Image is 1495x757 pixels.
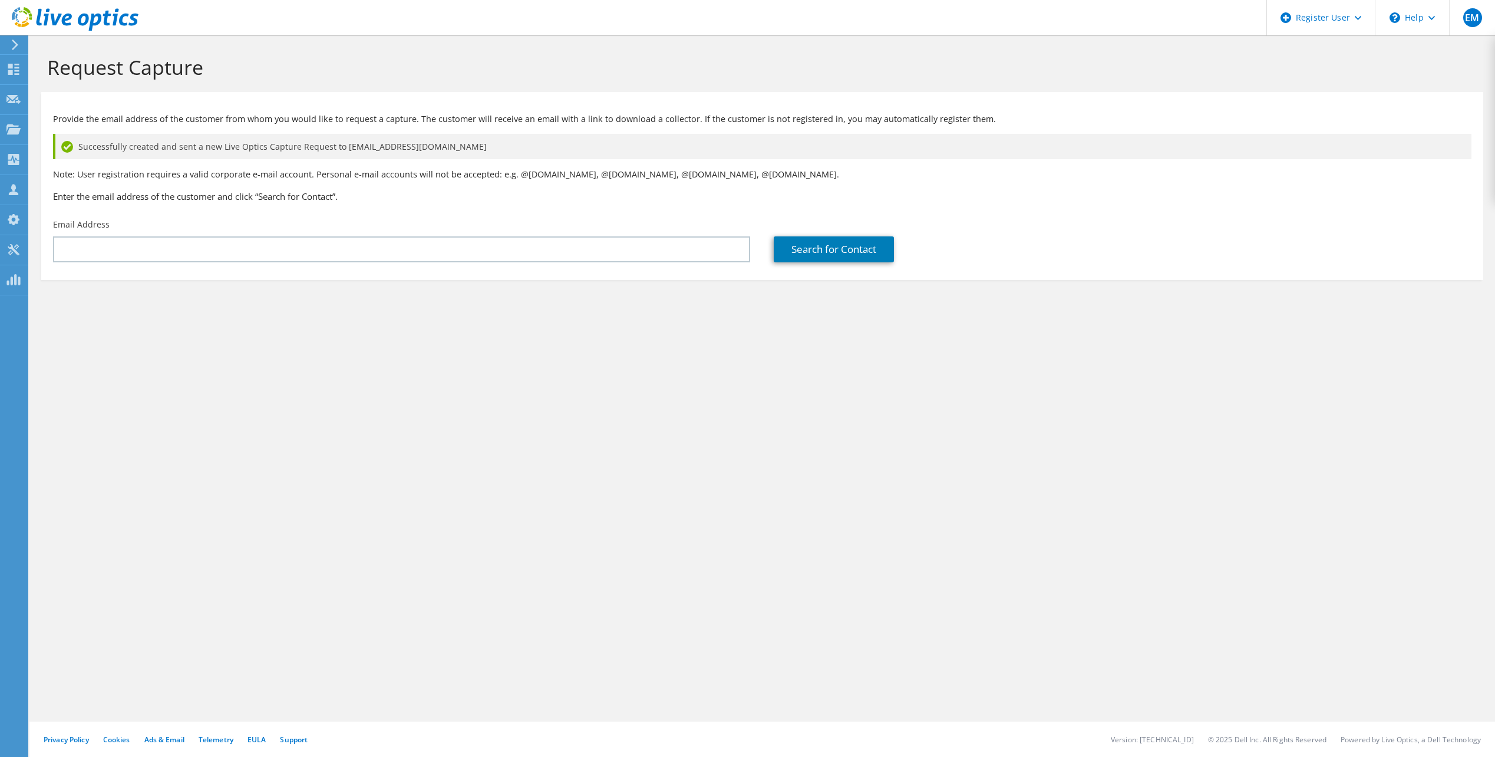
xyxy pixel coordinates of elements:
[1463,8,1482,27] span: EM
[53,190,1471,203] h3: Enter the email address of the customer and click “Search for Contact”.
[53,219,110,231] label: Email Address
[1111,735,1194,745] li: Version: [TECHNICAL_ID]
[78,140,487,153] span: Successfully created and sent a new Live Optics Capture Request to [EMAIL_ADDRESS][DOMAIN_NAME]
[44,735,89,745] a: Privacy Policy
[280,735,308,745] a: Support
[1390,12,1400,23] svg: \n
[1341,735,1481,745] li: Powered by Live Optics, a Dell Technology
[53,113,1471,126] p: Provide the email address of the customer from whom you would like to request a capture. The cust...
[144,735,184,745] a: Ads & Email
[53,168,1471,181] p: Note: User registration requires a valid corporate e-mail account. Personal e-mail accounts will ...
[774,236,894,262] a: Search for Contact
[1208,735,1326,745] li: © 2025 Dell Inc. All Rights Reserved
[103,735,130,745] a: Cookies
[47,55,1471,80] h1: Request Capture
[247,735,266,745] a: EULA
[199,735,233,745] a: Telemetry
